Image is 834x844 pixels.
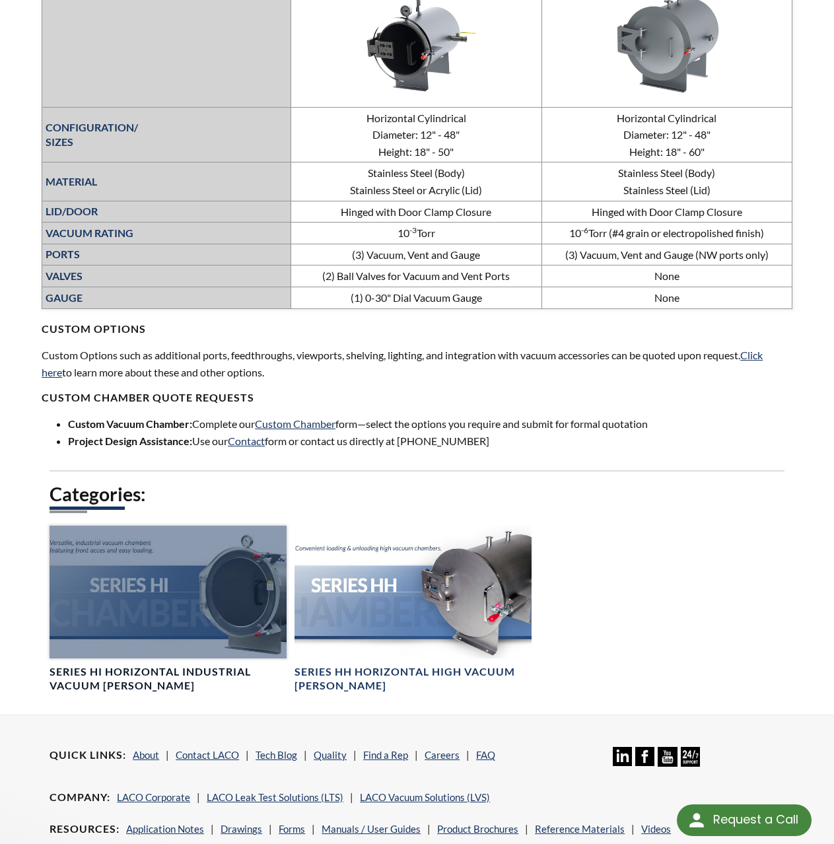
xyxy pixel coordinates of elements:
td: Stainless Steel (Body) Stainless Steel or Acrylic (Lid) [291,162,541,201]
sup: -3 [409,225,417,235]
strong: Custom Vacuum Chamber: [68,417,192,430]
td: Hinged with Door Clamp Closure [291,201,541,223]
td: (1) 0-30" Dial Vacuum Gauge [291,287,541,308]
td: Horizontal Cylindrical Diameter: 12" - 48" Height: 18" - 60" [541,107,792,162]
h2: Categories: [50,482,784,507]
th: VALVES [42,265,291,287]
a: Manuals / User Guides [322,823,421,835]
h4: Series HH Horizontal High Vacuum [PERSON_NAME] [295,665,532,693]
h4: Resources [50,822,120,836]
a: Videos [641,823,671,835]
a: Click here [42,349,763,378]
td: 10 Torr [291,223,541,244]
li: Complete our form—select the options you require and submit for formal quotation [68,415,792,433]
a: Careers [425,749,460,761]
td: 10 Torr (#4 grain or electropolished finish) [541,223,792,244]
p: Custom Options such as additional ports, feedthroughs, viewports, shelving, lighting, and integra... [42,347,792,380]
a: Application Notes [126,823,204,835]
td: (3) Vacuum, Vent and Gauge [291,244,541,265]
th: GAUGE [42,287,291,308]
img: 24/7 Support Icon [681,747,700,766]
strong: Project Design Assistance: [68,435,192,447]
a: Product Brochures [437,823,518,835]
a: About [133,749,159,761]
td: None [541,265,792,287]
td: (3) Vacuum, Vent and Gauge (NW ports only) [541,244,792,265]
td: None [541,287,792,308]
a: Custom Chamber [255,417,335,430]
a: 24/7 Support [681,757,700,769]
h4: Series HI Horizontal Industrial Vacuum [PERSON_NAME] [50,665,287,693]
div: Request a Call [677,804,812,836]
a: Contact [228,435,265,447]
a: Drawings [221,823,262,835]
th: CONFIGURATION/ SIZES [42,107,291,162]
td: Stainless Steel (Body) Stainless Steel (Lid) [541,162,792,201]
th: VACUUM RATING [42,223,291,244]
a: FAQ [476,749,495,761]
a: LACO Corporate [117,791,190,803]
a: Contact LACO [176,749,239,761]
img: round button [686,810,707,831]
sup: -6 [581,225,588,235]
td: (2) Ball Valves for Vacuum and Vent Ports [291,265,541,287]
h4: Quick Links [50,748,126,762]
a: LACO Vacuum Solutions (LVS) [360,791,490,803]
a: Series HI Chambers headerSeries HI Horizontal Industrial Vacuum [PERSON_NAME] [50,526,287,693]
td: Horizontal Cylindrical Diameter: 12" - 48" Height: 18" - 50" [291,107,541,162]
div: Request a Call [713,804,798,835]
th: MATERIAL [42,162,291,201]
a: Find a Rep [363,749,408,761]
h4: Company [50,791,110,804]
a: Forms [279,823,305,835]
a: Series HH ChamberSeries HH Horizontal High Vacuum [PERSON_NAME] [295,526,532,693]
a: Tech Blog [256,749,297,761]
h4: Custom chamber QUOTe requests [42,391,792,405]
th: LID/DOOR [42,201,291,223]
a: Reference Materials [535,823,625,835]
a: Quality [314,749,347,761]
th: PORTS [42,244,291,265]
td: Hinged with Door Clamp Closure [541,201,792,223]
a: LACO Leak Test Solutions (LTS) [207,791,343,803]
h4: CUSTOM OPTIONS [42,309,792,337]
li: Use our form or contact us directly at [PHONE_NUMBER] [68,433,792,450]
